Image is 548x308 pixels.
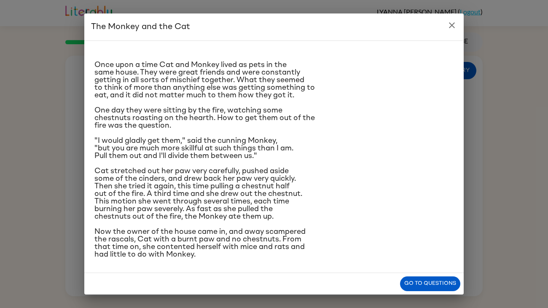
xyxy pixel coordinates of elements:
[84,13,464,40] h2: The Monkey and the Cat
[94,61,315,99] span: ​​Once upon a time Cat and Monkey lived as pets in the same house. They were great friends and we...
[443,17,460,34] button: close
[94,228,306,258] span: Now the owner of the house came in, and away scampered the rascals, Cat with a burnt paw and no c...
[400,276,460,291] button: Go to questions
[94,107,315,129] span: One day they were sitting by the fire, watching some chestnuts roasting on the hearth. How to get...
[94,137,293,160] span: "I would gladly get them," said the cunning Monkey, "but you are much more skillful at such thing...
[94,167,302,220] span: Cat stretched out her paw very carefully, pushed aside some of the cinders, and drew back her paw...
